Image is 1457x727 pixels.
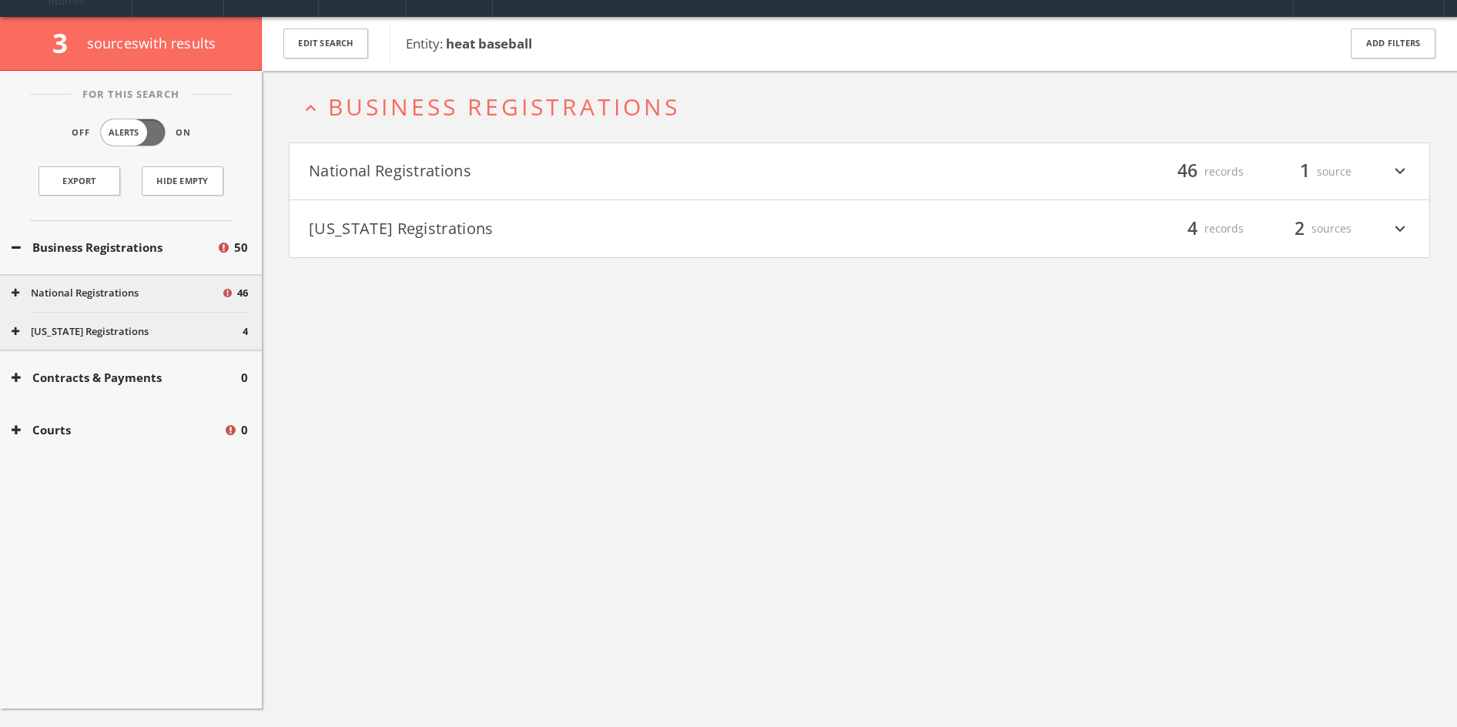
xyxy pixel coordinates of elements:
[446,35,532,52] b: heat baseball
[1351,28,1435,59] button: Add Filters
[1181,215,1204,242] span: 4
[328,91,680,122] span: Business Registrations
[406,35,532,52] span: Entity:
[237,286,248,301] span: 46
[1171,158,1204,185] span: 46
[52,25,81,61] span: 3
[241,369,248,387] span: 0
[1259,159,1351,185] div: source
[1293,158,1317,185] span: 1
[176,126,191,139] span: On
[1390,216,1410,242] i: expand_more
[1151,159,1244,185] div: records
[1259,216,1351,242] div: sources
[142,166,223,196] button: Hide Empty
[87,34,216,52] span: source s with results
[309,159,859,185] button: National Registrations
[12,369,241,387] button: Contracts & Payments
[71,87,191,102] span: For This Search
[12,239,216,256] button: Business Registrations
[1390,159,1410,185] i: expand_more
[1288,215,1311,242] span: 2
[241,421,248,439] span: 0
[12,286,221,301] button: National Registrations
[12,421,223,439] button: Courts
[300,98,321,119] i: expand_less
[309,216,859,242] button: [US_STATE] Registrations
[39,166,120,196] a: Export
[1151,216,1244,242] div: records
[243,324,248,340] span: 4
[234,239,248,256] span: 50
[283,28,368,59] button: Edit Search
[300,94,1430,119] button: expand_lessBusiness Registrations
[72,126,90,139] span: Off
[12,324,243,340] button: [US_STATE] Registrations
